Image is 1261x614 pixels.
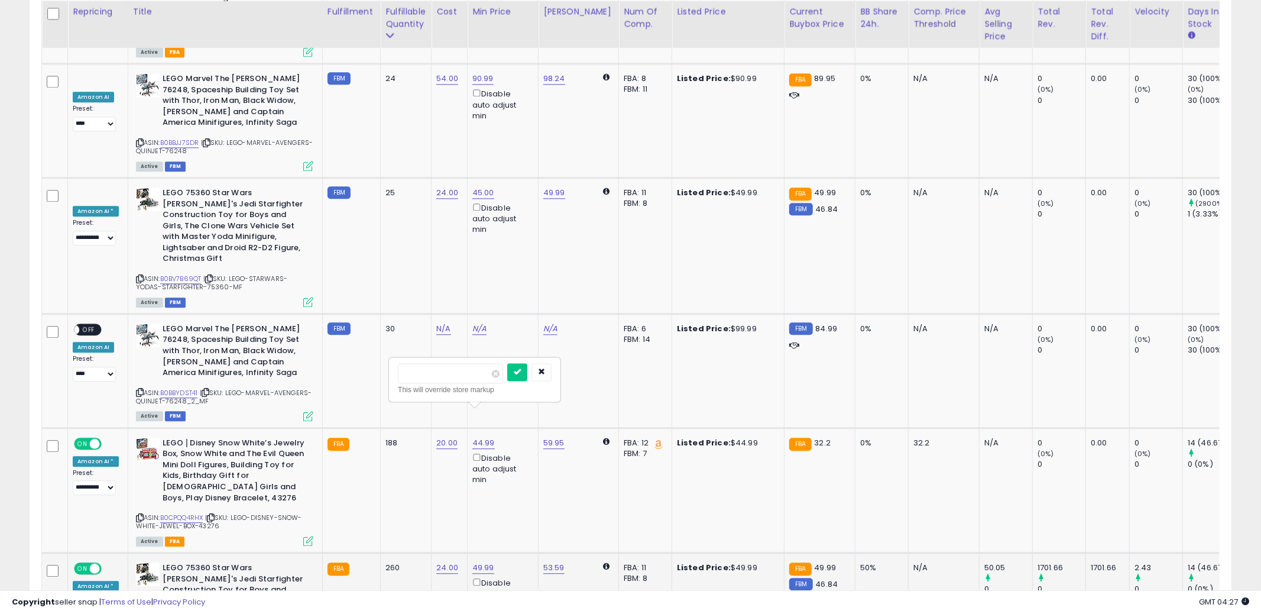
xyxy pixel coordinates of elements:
div: 0 [1038,95,1085,106]
small: FBA [789,438,811,451]
div: 30 (100%) [1188,188,1236,198]
div: 0% [860,188,899,198]
strong: Copyright [12,596,55,607]
div: 0 [1038,188,1085,198]
div: FBM: 14 [624,334,663,345]
div: ASIN: [136,438,313,545]
a: N/A [436,323,450,335]
div: N/A [984,73,1023,84]
a: 24.00 [436,562,458,574]
div: $99.99 [677,324,775,334]
div: Velocity [1134,5,1178,18]
div: 0 [1134,345,1182,356]
div: Cost [436,5,462,18]
div: $90.99 [677,73,775,84]
div: N/A [913,324,970,334]
div: Days In Stock [1188,5,1231,30]
div: Disable auto adjust min [472,201,529,235]
div: 0% [860,438,899,448]
div: Fulfillable Quantity [385,5,426,30]
div: $49.99 [677,188,775,198]
div: Title [133,5,317,18]
div: 0 [1038,459,1085,470]
small: (0%) [1134,335,1151,344]
span: All listings currently available for purchase on Amazon [136,47,163,57]
a: 49.99 [472,562,494,574]
small: FBA [789,188,811,201]
small: FBM [789,203,812,215]
img: 51m7hRR0rnL._SL40_.jpg [136,438,160,461]
div: 0% [860,73,899,84]
a: B0BV7B69QT [160,274,202,284]
span: | SKU: LEGO-DISNEY-SNOW-WHITE-JEWEL-BOX-43276 [136,513,302,531]
div: This will override store markup [398,384,552,396]
div: 188 [385,438,422,448]
div: FBM: 11 [624,84,663,95]
small: Days In Stock. [1188,30,1195,41]
div: 0 [1038,438,1085,448]
a: Privacy Policy [153,596,205,607]
small: FBM [328,322,351,335]
small: FBM [328,72,351,85]
a: 59.95 [543,437,565,449]
div: 1701.66 [1091,563,1120,573]
div: Current Buybox Price [789,5,850,30]
div: Preset: [73,355,119,382]
div: seller snap | | [12,597,205,608]
span: 84.99 [816,323,838,334]
div: Repricing [73,5,123,18]
small: (2900%) [1195,199,1225,208]
span: FBA [165,47,185,57]
span: FBA [165,537,185,547]
div: 30 (100%) [1188,345,1236,356]
div: Amazon AI [73,342,114,353]
a: 24.00 [436,187,458,199]
div: Disable auto adjust min [472,451,529,486]
a: 45.00 [472,187,494,199]
b: LEGO Marvel The [PERSON_NAME] 76248, Spaceship Building Toy Set with Thor, Iron Man, Black Widow,... [163,73,306,131]
div: 0 [1134,188,1182,198]
div: N/A [913,73,970,84]
a: 44.99 [472,437,495,449]
span: OFF [79,324,98,334]
div: 0 [1038,209,1085,219]
div: 14 (46.67%) [1188,563,1236,573]
a: 49.99 [543,187,565,199]
a: N/A [472,323,487,335]
b: Listed Price: [677,187,731,198]
div: N/A [984,324,1023,334]
span: All listings currently available for purchase on Amazon [136,161,163,172]
span: OFF [100,564,119,574]
div: 0.00 [1091,188,1120,198]
div: 25 [385,188,422,198]
div: Comp. Price Threshold [913,5,974,30]
div: 30 (100%) [1188,324,1236,334]
div: N/A [913,563,970,573]
div: ASIN: [136,73,313,170]
small: (0%) [1188,335,1204,344]
small: (0%) [1188,85,1204,94]
span: OFF [100,438,119,448]
a: 98.24 [543,73,565,85]
div: ASIN: [136,188,313,306]
small: FBA [328,438,349,451]
div: 30 (100%) [1188,95,1236,106]
div: 32.2 [913,438,970,448]
img: 516hF03HaJL._SL40_.jpg [136,73,160,97]
div: BB Share 24h. [860,5,903,30]
b: Listed Price: [677,437,731,448]
div: FBM: 8 [624,198,663,209]
span: All listings currently available for purchase on Amazon [136,298,163,308]
div: 0 [1134,95,1182,106]
small: (0%) [1134,85,1151,94]
small: FBA [789,73,811,86]
div: 0 [1038,584,1085,594]
img: 518f1VS+yBL._SL40_.jpg [136,563,160,586]
div: N/A [913,188,970,198]
div: FBA: 12 [624,438,663,448]
div: 1 (3.33%) [1188,209,1236,219]
div: Min Price [472,5,533,18]
small: (0%) [1038,199,1054,208]
div: 0.00 [1091,324,1120,334]
small: (0%) [1038,85,1054,94]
